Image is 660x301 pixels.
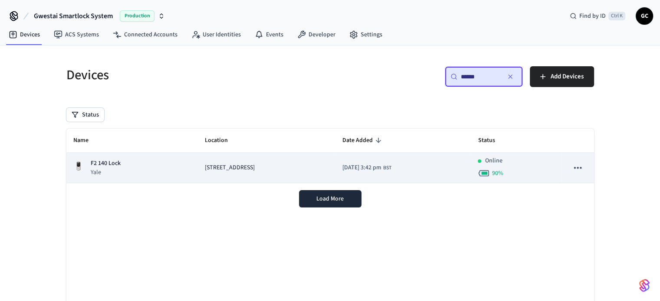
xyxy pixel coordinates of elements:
span: [DATE] 3:42 pm [342,163,381,172]
span: [STREET_ADDRESS] [205,163,255,172]
span: Production [120,10,154,22]
div: Europe/London [342,163,391,172]
span: GC [637,8,652,24]
span: Status [478,134,506,147]
button: GC [636,7,653,25]
span: 90 % [492,169,503,178]
a: Settings [342,27,389,42]
span: Ctrl K [608,12,625,20]
span: Gwestai Smartlock System [34,11,113,21]
a: Connected Accounts [106,27,184,42]
button: Add Devices [530,66,594,87]
span: Location [205,134,239,147]
a: Events [248,27,290,42]
img: SeamLogoGradient.69752ec5.svg [639,278,650,292]
p: Online [485,156,502,165]
span: BST [383,164,391,172]
p: F2 140 Lock [91,159,121,168]
p: Yale [91,168,121,177]
button: Load More [299,190,361,207]
img: Yale Assure Touchscreen Wifi Smart Lock, Satin Nickel, Front [73,161,84,172]
button: Status [66,108,104,122]
span: Name [73,134,100,147]
span: Find by ID [579,12,606,20]
a: User Identities [184,27,248,42]
span: Date Added [342,134,384,147]
div: Find by IDCtrl K [563,8,632,24]
table: sticky table [66,129,594,183]
span: Load More [316,194,344,203]
a: Devices [2,27,47,42]
a: Developer [290,27,342,42]
a: ACS Systems [47,27,106,42]
span: Add Devices [551,71,584,82]
h5: Devices [66,66,325,84]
